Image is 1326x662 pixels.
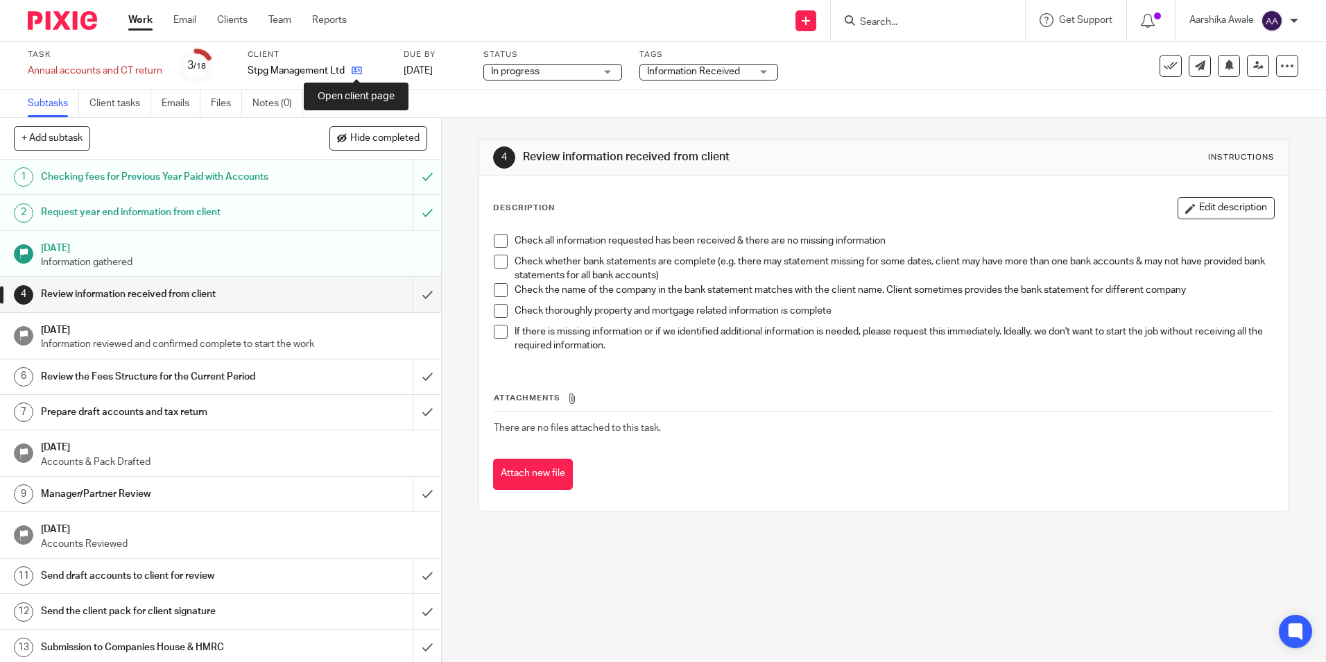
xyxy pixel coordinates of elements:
img: Pixie [28,11,97,30]
a: Email [173,13,196,27]
button: Hide completed [329,126,427,150]
p: Check the name of the company in the bank statement matches with the client name. Client sometime... [515,283,1273,297]
p: Information reviewed and confirmed complete to start the work [41,337,428,351]
div: 9 [14,484,33,504]
a: Files [211,90,242,117]
a: Emails [162,90,200,117]
a: Client tasks [89,90,151,117]
h1: Review the Fees Structure for the Current Period [41,366,279,387]
div: Instructions [1208,152,1275,163]
p: Accounts & Pack Drafted [41,455,428,469]
p: Check thoroughly property and mortgage related information is complete [515,304,1273,318]
p: Description [493,203,555,214]
h1: Send draft accounts to client for review [41,566,279,586]
span: Attachments [494,394,560,402]
div: 12 [14,602,33,622]
span: [DATE] [404,66,433,76]
div: 4 [493,146,515,169]
button: Attach new file [493,459,573,490]
small: /18 [193,62,206,70]
a: Subtasks [28,90,79,117]
div: Annual accounts and CT return [28,64,162,78]
span: In progress [491,67,540,76]
label: Task [28,49,162,60]
span: Information Received [647,67,740,76]
p: Information gathered [41,255,428,269]
div: 11 [14,566,33,586]
p: Aarshika Awale [1189,13,1254,27]
h1: Checking fees for Previous Year Paid with Accounts [41,167,279,187]
div: 2 [14,203,33,223]
a: Reports [312,13,347,27]
label: Client [248,49,386,60]
h1: Review information received from client [523,150,913,164]
button: + Add subtask [14,126,90,150]
a: Audit logs [313,90,367,117]
p: Check all information requested has been received & there are no missing information [515,234,1273,248]
h1: Send the client pack for client signature [41,601,279,622]
h1: Request year end information from client [41,202,279,223]
div: 7 [14,402,33,422]
input: Search [859,17,983,29]
a: Work [128,13,153,27]
h1: [DATE] [41,437,428,455]
a: Clients [217,13,248,27]
h1: [DATE] [41,320,428,337]
a: Notes (0) [252,90,303,117]
div: 1 [14,167,33,187]
img: svg%3E [1261,10,1283,32]
div: 3 [187,58,206,74]
h1: Review information received from client [41,284,279,305]
div: 4 [14,285,33,305]
h1: [DATE] [41,238,428,255]
p: Accounts Reviewed [41,537,428,551]
label: Tags [639,49,778,60]
p: Check whether bank statements are complete (e.g. there may statement missing for some dates, clie... [515,255,1273,283]
h1: [DATE] [41,519,428,536]
span: Get Support [1059,15,1112,25]
span: There are no files attached to this task. [494,423,661,433]
h1: Prepare draft accounts and tax return [41,402,279,423]
div: 6 [14,367,33,387]
button: Edit description [1178,197,1275,219]
div: 13 [14,638,33,657]
span: Hide completed [350,133,420,144]
a: Team [268,13,291,27]
h1: Manager/Partner Review [41,484,279,504]
label: Due by [404,49,466,60]
p: If there is missing information or if we identified additional information is needed, please requ... [515,325,1273,353]
label: Status [483,49,622,60]
p: Stpg Management Ltd [248,64,345,78]
h1: Submission to Companies House & HMRC [41,637,279,658]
